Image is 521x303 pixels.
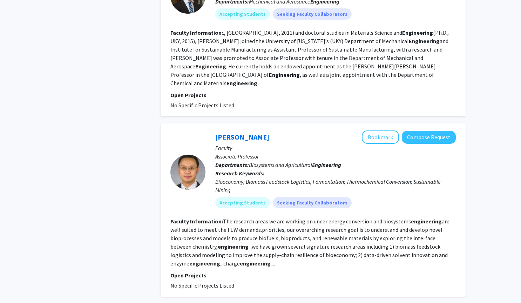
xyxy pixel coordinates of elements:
[411,218,442,225] b: engineering
[215,161,249,168] b: Departments:
[215,152,456,161] p: Associate Professor
[215,177,456,194] div: Bioeconomy; Biomass Feedstock Logistics; Fermentation; Thermochemical Conversion; Sustainable Mining
[273,8,352,20] mat-chip: Seeking Faculty Collaborators
[249,161,341,168] span: Biosystems and Agricultural
[215,8,270,20] mat-chip: Accepting Students
[215,144,456,152] p: Faculty
[170,282,234,289] span: No Specific Projects Listed
[312,161,341,168] b: Engineering
[215,170,265,177] b: Research Keywords:
[273,197,352,208] mat-chip: Seeking Faculty Collaborators
[189,260,220,267] b: engineering
[170,29,223,36] b: Faculty Information:
[5,271,30,298] iframe: Chat
[195,63,226,70] b: Engineering
[170,218,449,267] fg-read-more: The research areas we are working on under energy conversion and biosystems are well suited to me...
[409,38,440,45] b: Engineering
[240,260,271,267] b: engineering
[218,243,249,250] b: engineering
[402,29,433,36] b: Engineering
[362,130,399,144] button: Add Jian Shi to Bookmarks
[226,80,257,87] b: Engineering
[170,91,456,99] p: Open Projects
[215,133,269,141] a: [PERSON_NAME]
[402,131,456,144] button: Compose Request to Jian Shi
[170,271,456,280] p: Open Projects
[170,29,449,87] fg-read-more: ., [GEOGRAPHIC_DATA], 2011) and doctoral studies in Materials Science and (Ph.D., UKY, 2015), [PE...
[215,197,270,208] mat-chip: Accepting Students
[170,102,234,109] span: No Specific Projects Listed
[269,71,300,78] b: Engineering
[170,218,223,225] b: Faculty Information:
